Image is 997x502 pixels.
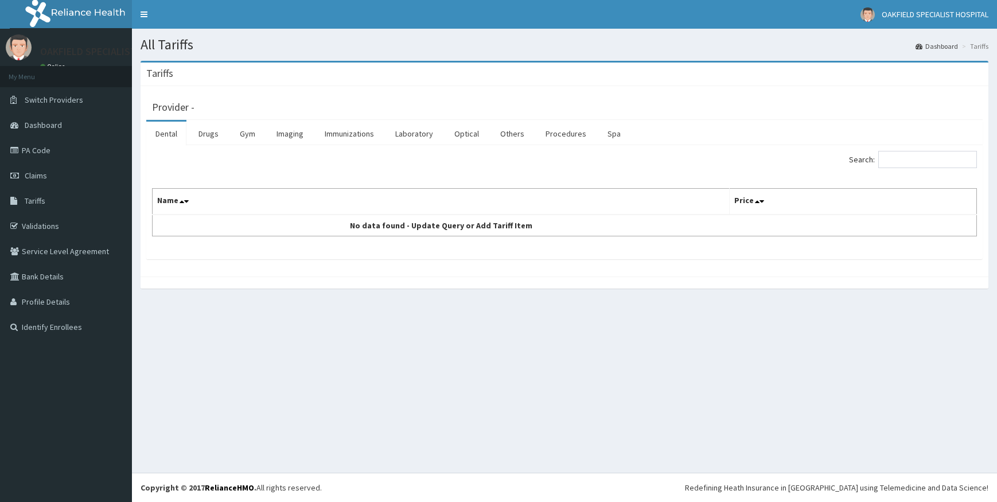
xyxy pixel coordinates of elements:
a: Immunizations [316,122,383,146]
span: Claims [25,170,47,181]
span: Tariffs [25,196,45,206]
a: Optical [445,122,488,146]
a: Dashboard [916,41,958,51]
a: Procedures [536,122,595,146]
th: Name [153,189,730,215]
th: Price [729,189,976,215]
a: RelianceHMO [205,482,254,493]
a: Others [491,122,533,146]
a: Imaging [267,122,313,146]
p: OAKFIELD SPECIALIST HOSPITAL [40,46,184,57]
img: User Image [860,7,875,22]
a: Dental [146,122,186,146]
span: Dashboard [25,120,62,130]
h3: Provider - [152,102,194,112]
img: User Image [6,34,32,60]
strong: Copyright © 2017 . [141,482,256,493]
a: Laboratory [386,122,442,146]
li: Tariffs [959,41,988,51]
footer: All rights reserved. [132,473,997,502]
h1: All Tariffs [141,37,988,52]
h3: Tariffs [146,68,173,79]
span: OAKFIELD SPECIALIST HOSPITAL [882,9,988,20]
td: No data found - Update Query or Add Tariff Item [153,215,730,236]
a: Online [40,63,68,71]
span: Switch Providers [25,95,83,105]
a: Spa [598,122,630,146]
input: Search: [878,151,977,168]
a: Drugs [189,122,228,146]
div: Redefining Heath Insurance in [GEOGRAPHIC_DATA] using Telemedicine and Data Science! [685,482,988,493]
label: Search: [849,151,977,168]
a: Gym [231,122,264,146]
